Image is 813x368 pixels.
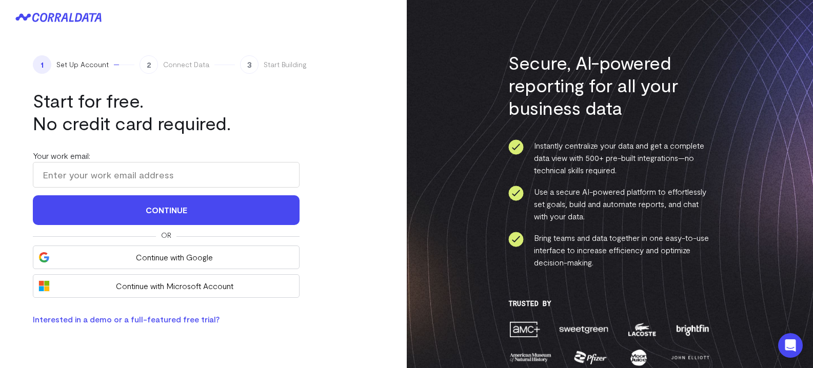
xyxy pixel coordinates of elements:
[56,59,109,70] span: Set Up Account
[33,162,300,188] input: Enter your work email address
[508,139,711,176] li: Instantly centralize your data and get a complete data view with 500+ pre-built integrations—no t...
[33,246,300,269] button: Continue with Google
[240,55,259,74] span: 3
[33,151,90,160] label: Your work email:
[55,280,294,292] span: Continue with Microsoft Account
[508,186,711,222] li: Use a secure AI-powered platform to effortlessly set goals, build and automate reports, and chat ...
[161,230,171,240] span: Or
[33,55,51,74] span: 1
[264,59,307,70] span: Start Building
[163,59,209,70] span: Connect Data
[33,195,300,225] button: Continue
[508,299,711,308] h3: Trusted By
[508,51,711,119] h3: Secure, AI-powered reporting for all your business data
[140,55,158,74] span: 2
[33,274,300,298] button: Continue with Microsoft Account
[508,232,711,269] li: Bring teams and data together in one easy-to-use interface to increase efficiency and optimize de...
[778,333,803,358] div: Open Intercom Messenger
[33,314,220,324] a: Interested in a demo or a full-featured free trial?
[55,251,294,263] span: Continue with Google
[33,89,300,134] h1: Start for free. No credit card required.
